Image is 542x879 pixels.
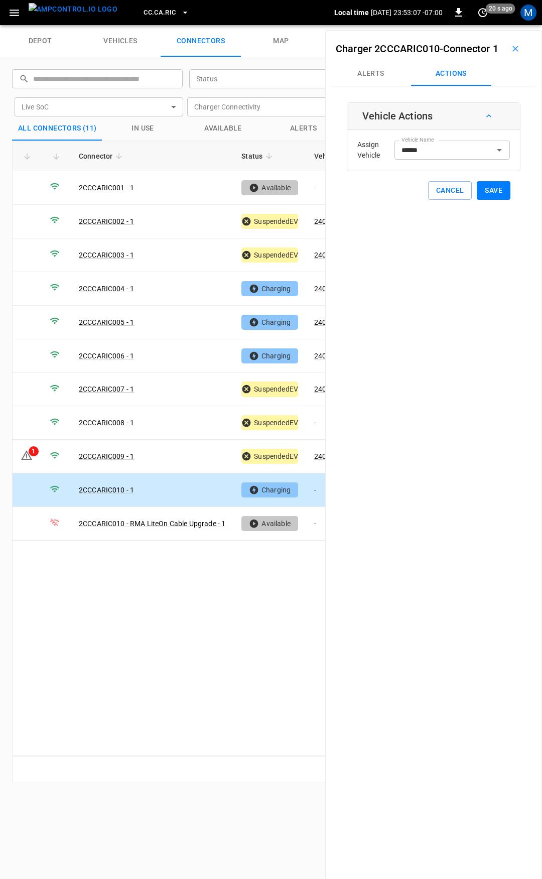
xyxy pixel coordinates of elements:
span: 20 s ago [486,4,515,14]
a: connectors [161,25,241,57]
a: 2CCCARIC004 - 1 [79,285,134,293]
h6: Vehicle Actions [362,108,433,124]
div: SuspendedEV [241,247,298,263]
div: Charging [241,482,298,497]
p: Assign Vehicle [357,140,394,161]
button: Alerts [263,116,344,141]
a: 2CCCARIC010 - 1 [79,486,134,494]
button: Alerts [331,62,411,86]
button: Cancel [428,181,472,200]
div: SuspendedEV [241,382,298,397]
td: - [306,507,360,541]
label: Vehicle Name [401,136,434,144]
div: Available [241,180,298,195]
span: CC.CA.RIC [144,7,176,19]
td: - [306,406,360,440]
img: ampcontrol.io logo [29,3,117,16]
div: Available [241,516,298,531]
button: set refresh interval [475,5,491,21]
a: 240456 [314,285,339,293]
a: Connector 1 [443,43,498,55]
a: 240457 [314,251,339,259]
a: Charger 2CCCARIC010 [336,43,440,55]
a: 240465 [314,452,339,460]
a: 240461 [314,318,339,326]
h6: - [336,41,498,57]
div: Charging [241,281,298,296]
a: 240462 [314,217,339,225]
a: 2CCCARIC008 - 1 [79,419,134,427]
span: Status [241,150,276,162]
div: Connectors submenus tabs [331,62,536,86]
button: Open [492,143,506,157]
div: SuspendedEV [241,415,298,430]
button: Available [183,116,263,141]
a: 240458 [314,385,339,393]
button: Save [477,181,510,200]
a: map [241,25,321,57]
a: 2CCCARIC010 - RMA LiteOn Cable Upgrade - 1 [79,520,225,528]
a: 240464 [314,352,339,360]
a: 2CCCARIC005 - 1 [79,318,134,326]
div: Charging [241,315,298,330]
div: Charging [241,348,298,363]
span: Connector [79,150,125,162]
a: vehicles [80,25,161,57]
a: 2CCCARIC009 - 1 [79,452,134,460]
div: SuspendedEV [241,449,298,464]
p: Local time [334,8,369,18]
div: SuspendedEV [241,214,298,229]
p: [DATE] 23:53:07 -07:00 [371,8,443,18]
button: CC.CA.RIC [140,3,193,23]
a: 2CCCARIC002 - 1 [79,217,134,225]
div: 1 [29,446,39,456]
span: Vehicle [314,150,352,162]
td: - [306,473,360,507]
button: Actions [411,62,491,86]
td: - [306,171,360,205]
button: All Connectors (11) [12,116,103,141]
a: 2CCCARIC007 - 1 [79,385,134,393]
a: 2CCCARIC006 - 1 [79,352,134,360]
a: 2CCCARIC001 - 1 [79,184,134,192]
a: 2CCCARIC003 - 1 [79,251,134,259]
button: in use [103,116,183,141]
div: profile-icon [520,5,536,21]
